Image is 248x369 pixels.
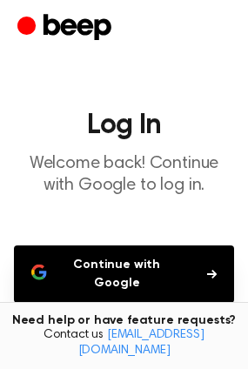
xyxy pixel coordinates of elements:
h1: Log In [14,111,234,139]
button: Continue with Google [14,245,234,303]
p: Welcome back! Continue with Google to log in. [14,153,234,197]
span: Contact us [10,328,238,359]
a: [EMAIL_ADDRESS][DOMAIN_NAME] [78,329,204,357]
a: Beep [17,11,116,45]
